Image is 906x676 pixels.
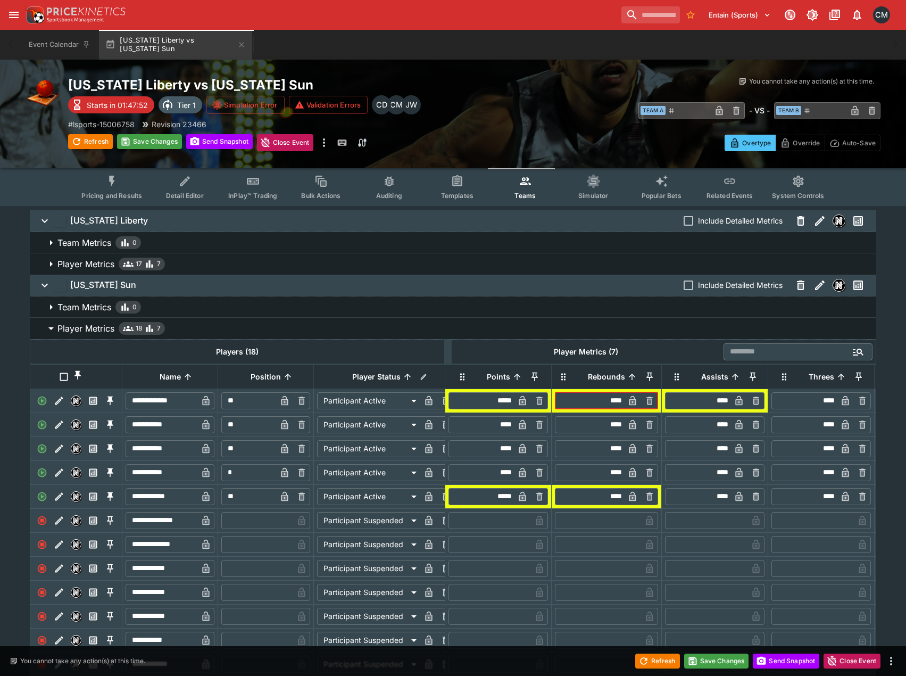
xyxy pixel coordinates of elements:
[68,119,135,130] p: Copy To Clipboard
[698,279,783,291] span: Include Detailed Metrics
[71,612,81,621] img: nexus.svg
[452,340,721,364] th: Player Metrics (7)
[780,5,800,24] button: Connected to PK
[71,516,81,525] img: nexus.svg
[73,168,833,206] div: Event type filters
[317,560,420,577] div: Participant Suspended
[775,135,825,151] button: Override
[849,276,868,295] button: Past Performances
[885,655,897,667] button: more
[706,192,753,200] span: Related Events
[239,370,293,383] span: Position
[30,232,876,253] button: Team Metrics0
[57,236,111,249] p: Team Metrics
[70,279,136,291] h6: [US_STATE] Sun
[684,654,749,669] button: Save Changes
[833,215,845,227] div: Nexus
[23,4,45,26] img: PriceKinetics Logo
[317,488,420,505] div: Participant Active
[34,488,51,505] div: Active Player
[376,192,402,200] span: Auditing
[51,512,68,529] button: Edit
[71,443,81,454] div: Nexus
[317,416,420,433] div: Participant Active
[30,318,876,339] button: Player Metrics187
[34,584,51,601] div: Inactive Player
[30,340,445,364] th: Players (18)
[51,584,68,601] button: Edit
[387,95,406,114] div: Cameron Matheson
[402,95,421,114] div: Justin Walsh
[257,134,314,151] button: Close Event
[85,608,102,625] button: Past Performances
[51,488,68,505] button: Edit
[689,370,740,383] span: Assists
[34,536,51,553] div: Inactive Player
[85,440,102,457] button: Past Performances
[34,416,51,433] div: Active Player
[148,370,193,383] span: Name
[177,100,196,111] p: Tier 1
[186,134,253,149] button: Send Snapshot
[71,635,81,646] div: Nexus
[85,464,102,481] button: Past Performances
[849,211,868,230] button: Past Performances
[641,106,666,115] span: Team A
[71,611,81,622] div: Nexus
[57,301,111,314] p: Team Metrics
[47,7,126,15] img: PriceKinetics
[68,392,85,409] button: Nexus
[849,342,868,361] button: Open
[873,6,890,23] div: Cameron Matheson
[372,95,391,114] div: Cameron Duffy
[576,370,637,383] span: Rebounds
[71,491,81,502] div: Nexus
[68,560,85,577] button: Nexus
[847,5,867,24] button: Notifications
[26,77,60,111] img: basketball.png
[68,416,85,433] button: Nexus
[136,323,142,334] span: 18
[99,30,252,60] button: [US_STATE] Liberty vs [US_STATE] Sun
[30,275,876,296] button: [US_STATE] SunInclude Detailed MetricsNexusPast Performances
[317,584,420,601] div: Participant Suspended
[71,396,81,406] img: nexus.svg
[71,564,81,573] img: nexus.svg
[68,584,85,601] button: Nexus
[682,6,699,23] button: No Bookmarks
[51,608,68,625] button: Edit
[70,215,148,226] h6: [US_STATE] Liberty
[870,3,893,27] button: Cameron Matheson
[51,632,68,649] button: Edit
[51,536,68,553] button: Edit
[51,392,68,409] button: Edit
[71,395,81,406] div: Nexus
[417,370,430,384] button: Bulk edit
[20,656,145,666] p: You cannot take any action(s) at this time.
[749,77,874,86] p: You cannot take any action(s) at this time.
[441,192,473,200] span: Templates
[68,440,85,457] button: Nexus
[51,440,68,457] button: Edit
[57,258,114,270] p: Player Metrics
[829,276,849,295] button: Nexus
[30,296,876,318] button: Team Metrics0
[725,135,776,151] button: Overtype
[34,560,51,577] div: Inactive Player
[772,192,824,200] span: System Controls
[318,134,330,151] button: more
[825,5,844,24] button: Documentation
[71,539,81,550] div: Nexus
[578,192,608,200] span: Simulator
[71,540,81,549] img: nexus.svg
[71,468,81,477] img: nexus.svg
[71,444,81,454] img: nexus.svg
[753,654,819,669] button: Send Snapshot
[51,464,68,481] button: Edit
[642,192,681,200] span: Popular Bets
[85,512,102,529] button: Past Performances
[71,467,81,478] div: Nexus
[621,6,680,23] input: search
[68,632,85,649] button: Nexus
[317,608,420,625] div: Participant Suspended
